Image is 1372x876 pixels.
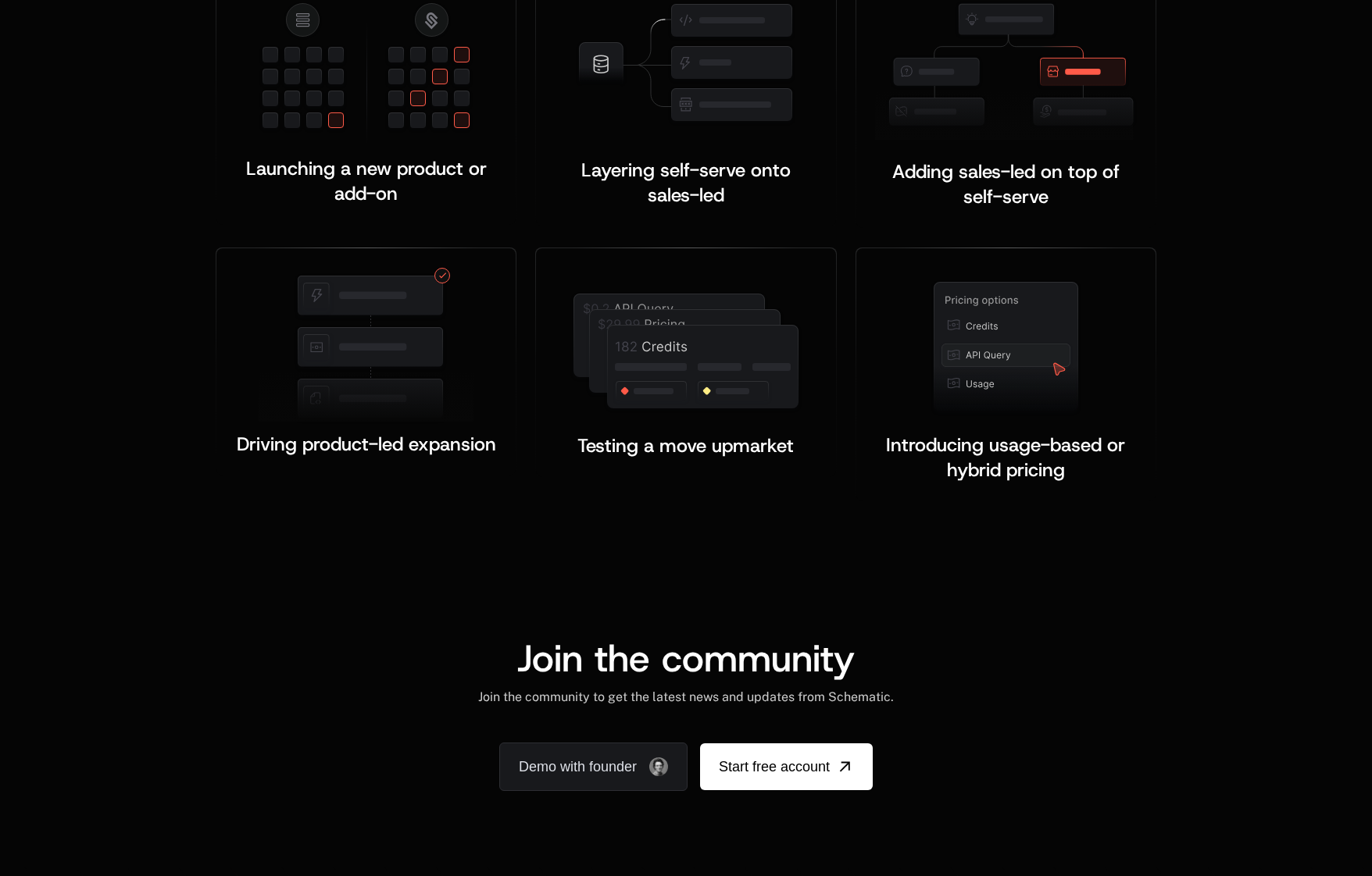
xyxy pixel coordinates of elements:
[246,156,492,206] span: Launching a new product or add-on
[719,756,830,778] span: Start free account
[886,433,1131,483] span: Introducing usage-based or hybrid pricing
[499,742,688,791] a: Demo with founder, ,[object Object]
[892,159,1125,209] span: Adding sales-led on top of self-serve
[517,633,855,683] span: Join the community
[700,743,873,790] a: [object Object]
[649,757,668,776] img: Founder
[478,689,894,705] div: Join the community to get the latest news and updates from Schematic.
[237,432,496,457] span: Driving product-led expansion
[581,158,796,208] span: Layering self-serve onto sales-led
[577,433,794,458] span: Testing a move upmarket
